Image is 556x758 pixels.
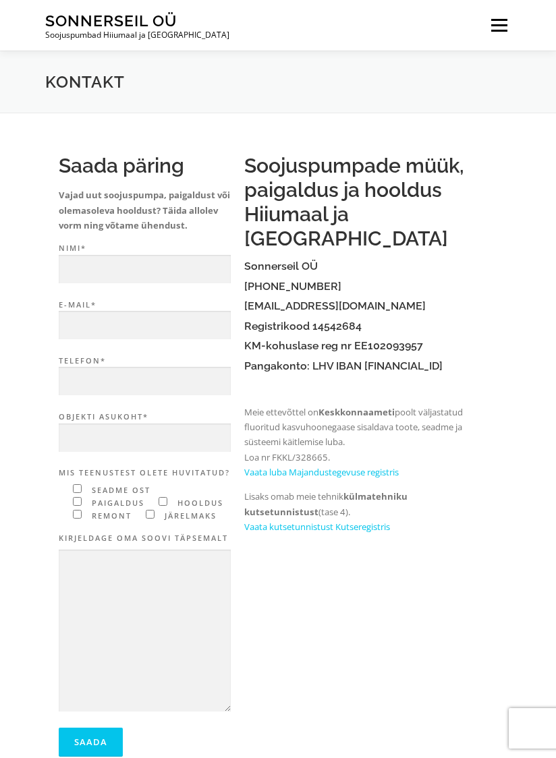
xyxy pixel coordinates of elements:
p: Lisaks omab meie tehnik (tase 4). [244,489,497,534]
strong: Keskkonnaameti [318,406,395,418]
span: paigaldus [88,498,144,508]
h2: Soojuspumpade müük, paigaldus ja hooldus Hiiumaal ja [GEOGRAPHIC_DATA] [244,154,497,251]
h2: Saada päring [59,154,231,178]
a: Vaata kutsetunnistust Kutseregistris [244,521,390,533]
a: [PHONE_NUMBER] [244,280,341,293]
input: Nimi* [59,255,231,284]
h4: Registrikood 14542684 [244,320,497,332]
span: järelmaks [161,511,217,521]
a: [EMAIL_ADDRESS][DOMAIN_NAME] [244,299,426,312]
label: Nimi* [59,242,231,284]
strong: Vajad uut soojuspumpa, paigaldust või olemasoleva hooldust? Täida allolev vorm ning võtame ühendust. [59,189,230,231]
span: remont [88,511,132,521]
span: seadme ost [88,485,150,495]
input: E-mail* [59,311,231,340]
h4: Sonnerseil OÜ [244,260,497,272]
h4: Pangakonto: LHV IBAN [FINANCIAL_ID] [244,360,497,372]
a: Sonnerseil OÜ [45,11,177,30]
a: Vaata luba Majandustegevuse registris [244,466,399,478]
form: Contact form [59,242,231,758]
label: Objekti asukoht* [59,411,231,453]
label: Kirjeldage oma soovi täpsemalt [59,532,231,545]
input: Saada [59,728,123,757]
p: Soojuspumbad Hiiumaal ja [GEOGRAPHIC_DATA] [45,30,229,40]
label: Telefon* [59,355,231,397]
span: hooldus [174,498,223,508]
input: Objekti asukoht* [59,424,231,453]
label: Mis teenustest olete huvitatud? [59,467,231,479]
p: Meie ettevõttel on poolt väljastatud fluoritud kasvuhoonegaase sisaldava toote, seadme ja süsteem... [244,405,497,480]
label: E-mail* [59,299,231,341]
input: Telefon* [59,367,231,396]
h4: KM-kohuslase reg nr EE102093957 [244,340,497,352]
h1: Kontakt [45,71,511,92]
strong: külmatehniku kutsetunnistust [244,490,408,517]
